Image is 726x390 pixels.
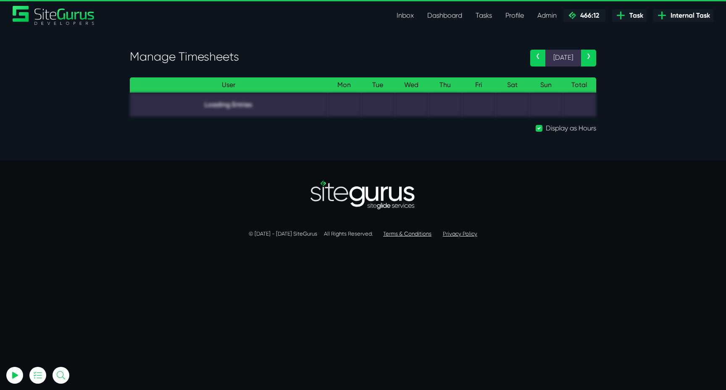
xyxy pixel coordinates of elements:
[130,77,327,93] th: User
[395,77,428,93] th: Wed
[462,77,495,93] th: Fri
[531,7,563,24] a: Admin
[577,11,599,19] span: 466:12
[13,6,95,25] a: SiteGurus
[530,50,545,66] a: ‹
[327,77,361,93] th: Mon
[428,77,462,93] th: Thu
[529,77,563,93] th: Sun
[563,9,605,22] a: 466:12
[443,231,477,237] a: Privacy Policy
[13,6,95,25] img: Sitegurus Logo
[421,7,469,24] a: Dashboard
[612,9,647,22] a: Task
[469,7,499,24] a: Tasks
[653,9,713,22] a: Internal Task
[581,50,596,66] a: ›
[495,77,529,93] th: Sat
[361,77,395,93] th: Tue
[499,7,531,24] a: Profile
[626,11,643,21] span: Task
[130,50,518,64] h3: Manage Timesheets
[545,50,581,66] span: [DATE]
[390,7,421,24] a: Inbox
[130,93,327,117] td: Loading Entries
[546,123,596,133] label: Display as Hours
[667,11,710,21] span: Internal Task
[130,230,596,238] p: © [DATE] - [DATE] SiteGurus All Rights Reserved.
[563,77,596,93] th: Total
[383,231,431,237] a: Terms & Conditions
